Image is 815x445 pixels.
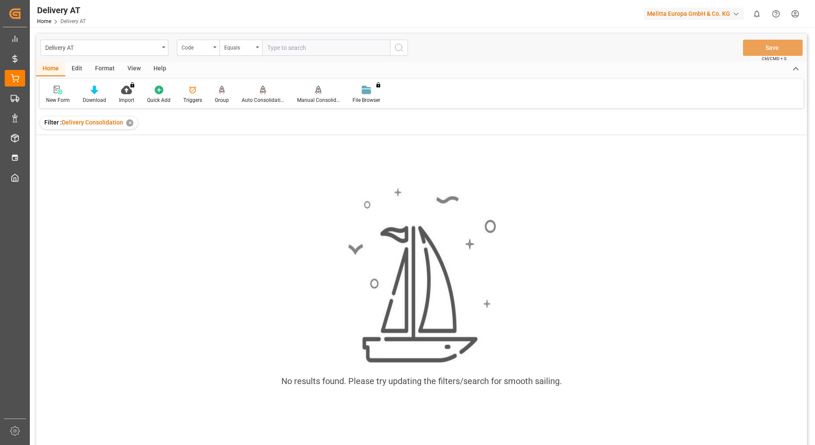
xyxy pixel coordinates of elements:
button: open menu [177,40,220,56]
img: smooth_sailing.jpeg [347,187,496,365]
div: Manual Consolidation [297,96,340,104]
button: show 0 new notifications [747,4,766,23]
div: Triggers [183,96,202,104]
div: Group [215,96,229,104]
span: Filter : [44,119,62,126]
button: open menu [40,40,168,56]
a: Home [37,18,51,24]
span: Delivery Consolidation [62,119,123,126]
div: Edit [65,62,89,76]
div: ✕ [126,119,133,127]
div: Home [36,62,65,76]
input: Type to search [262,40,390,56]
div: View [121,62,147,76]
button: Melitta Europa GmbH & Co. KG [644,6,747,22]
div: Auto Consolidation [242,96,284,104]
div: Quick Add [147,96,171,104]
div: Delivery AT [37,4,86,17]
button: search button [390,40,408,56]
button: Save [743,40,803,56]
div: No results found. Please try updating the filters/search for smooth sailing. [281,375,562,387]
div: Help [147,62,173,76]
div: Code [182,42,211,52]
div: Equals [224,42,253,52]
button: Help Center [766,4,786,23]
span: Ctrl/CMD + S [762,55,786,62]
button: open menu [220,40,262,56]
div: Download [83,96,106,104]
div: New Form [46,96,70,104]
div: Melitta Europa GmbH & Co. KG [644,8,744,20]
div: Delivery AT [45,42,159,52]
div: Format [89,62,121,76]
